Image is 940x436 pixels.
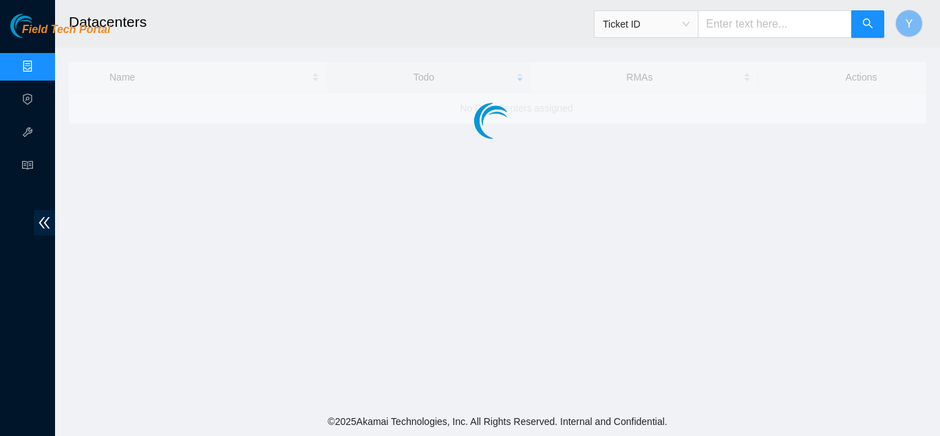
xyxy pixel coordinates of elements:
[895,10,923,37] button: Y
[10,14,70,38] img: Akamai Technologies
[862,18,873,31] span: search
[603,14,690,34] span: Ticket ID
[906,15,913,32] span: Y
[22,154,33,181] span: read
[851,10,884,38] button: search
[55,407,940,436] footer: © 2025 Akamai Technologies, Inc. All Rights Reserved. Internal and Confidential.
[22,23,110,37] span: Field Tech Portal
[10,25,110,43] a: Akamai TechnologiesField Tech Portal
[698,10,852,38] input: Enter text here...
[34,210,55,236] span: double-left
